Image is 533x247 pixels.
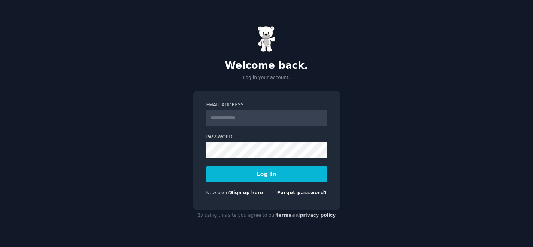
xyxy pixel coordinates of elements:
[300,213,336,218] a: privacy policy
[276,213,291,218] a: terms
[206,134,327,141] label: Password
[193,74,340,81] p: Log in your account.
[230,190,263,195] a: Sign up here
[193,60,340,72] h2: Welcome back.
[206,166,327,182] button: Log In
[277,190,327,195] a: Forgot password?
[193,210,340,222] div: By using this site you agree to our and
[257,26,276,52] img: Gummy Bear
[206,190,230,195] span: New user?
[206,102,327,109] label: Email Address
